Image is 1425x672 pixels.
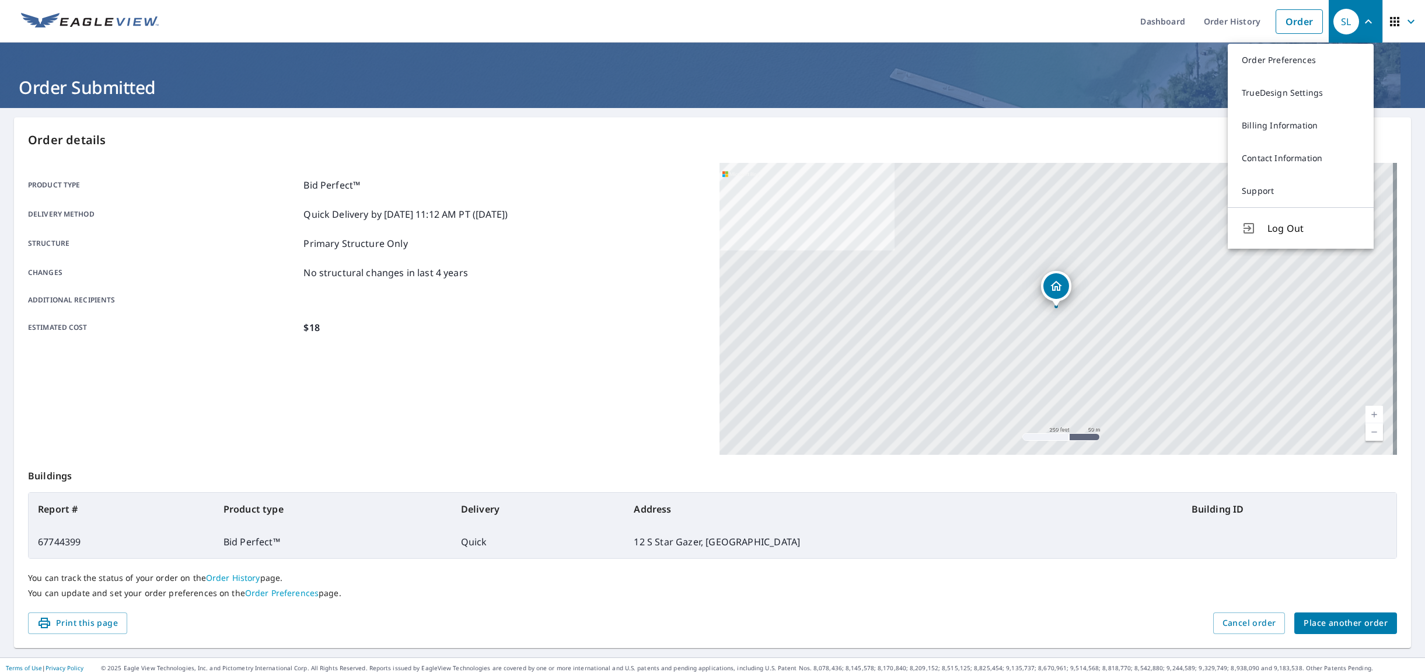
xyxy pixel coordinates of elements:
[1228,175,1374,207] a: Support
[624,525,1182,558] td: 12 S Star Gazer, [GEOGRAPHIC_DATA]
[206,572,260,583] a: Order History
[452,525,625,558] td: Quick
[29,493,214,525] th: Report #
[28,178,299,192] p: Product type
[303,207,508,221] p: Quick Delivery by [DATE] 11:12 AM PT ([DATE])
[28,321,299,335] p: Estimated cost
[28,236,299,250] p: Structure
[21,13,159,30] img: EV Logo
[29,525,214,558] td: 67744399
[1228,207,1374,249] button: Log Out
[46,664,83,672] a: Privacy Policy
[28,295,299,305] p: Additional recipients
[28,588,1397,598] p: You can update and set your order preferences on the page.
[1213,612,1286,634] button: Cancel order
[1365,423,1383,441] a: Current Level 17, Zoom Out
[6,664,42,672] a: Terms of Use
[303,178,360,192] p: Bid Perfect™
[1182,493,1397,525] th: Building ID
[1041,271,1071,307] div: Dropped pin, building 1, Residential property, 12 S Star Gazer Santa Fe, NM 87506
[28,207,299,221] p: Delivery method
[1223,616,1276,631] span: Cancel order
[1228,76,1374,109] a: TrueDesign Settings
[214,525,452,558] td: Bid Perfect™
[1333,9,1359,34] div: SL
[1304,616,1388,631] span: Place another order
[28,131,1397,149] p: Order details
[14,75,1411,99] h1: Order Submitted
[1294,612,1397,634] button: Place another order
[1228,142,1374,175] a: Contact Information
[1228,109,1374,142] a: Billing Information
[624,493,1182,525] th: Address
[28,266,299,280] p: Changes
[28,455,1397,492] p: Buildings
[1228,44,1374,76] a: Order Preferences
[1267,221,1360,235] span: Log Out
[452,493,625,525] th: Delivery
[214,493,452,525] th: Product type
[1365,406,1383,423] a: Current Level 17, Zoom In
[6,664,83,671] p: |
[37,616,118,631] span: Print this page
[28,612,127,634] button: Print this page
[303,236,407,250] p: Primary Structure Only
[28,573,1397,583] p: You can track the status of your order on the page.
[303,266,468,280] p: No structural changes in last 4 years
[245,587,319,598] a: Order Preferences
[303,321,319,335] p: $18
[1276,9,1323,34] a: Order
